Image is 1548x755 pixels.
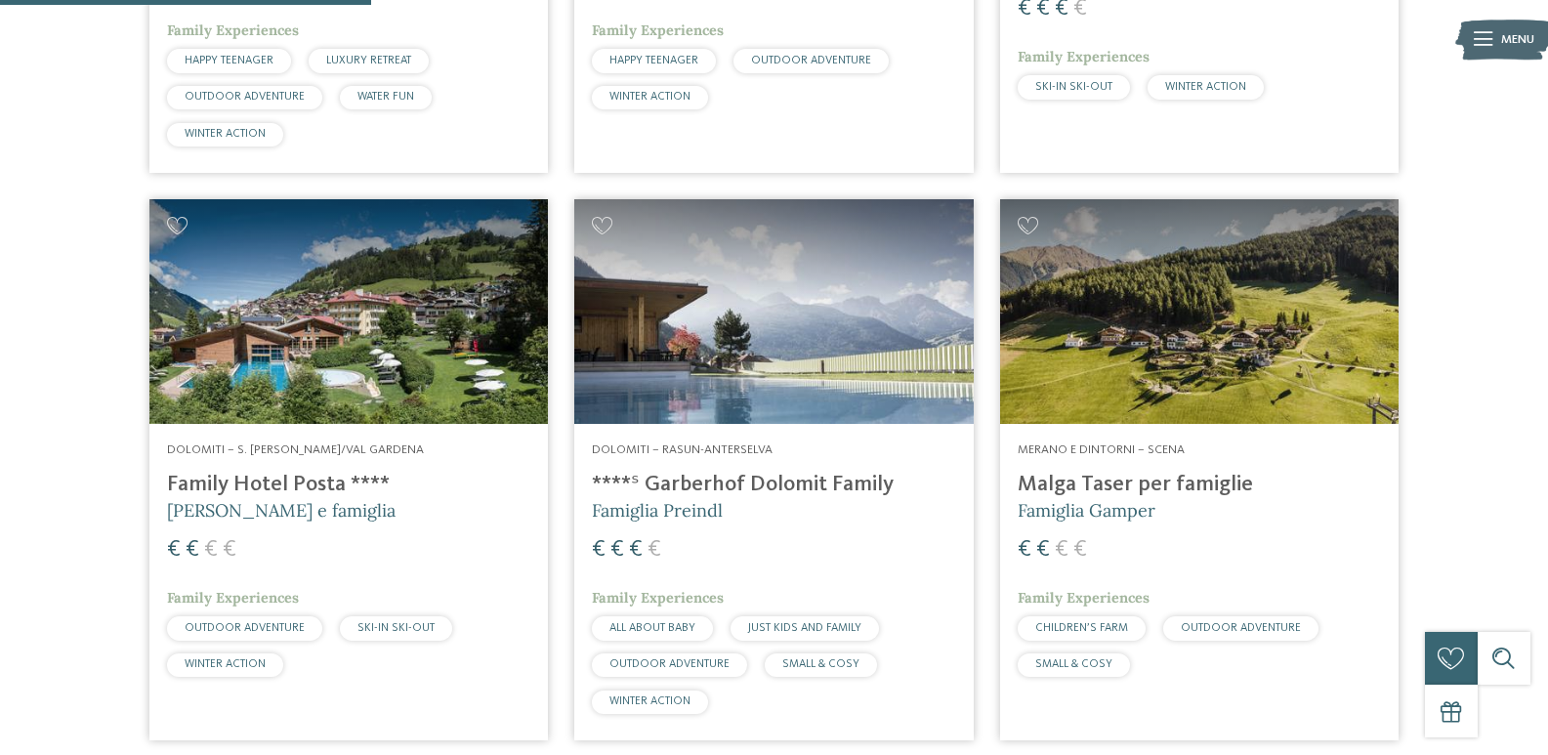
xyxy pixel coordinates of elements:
span: Dolomiti – S. [PERSON_NAME]/Val Gardena [167,443,424,456]
span: OUTDOOR ADVENTURE [751,55,871,66]
h4: Malga Taser per famiglie [1018,472,1381,498]
span: LUXURY RETREAT [326,55,411,66]
span: € [592,538,606,562]
span: Famiglia Preindl [592,499,723,522]
span: OUTDOOR ADVENTURE [185,91,305,103]
span: € [648,538,661,562]
span: SMALL & COSY [1035,658,1112,670]
a: Cercate un hotel per famiglie? Qui troverete solo i migliori! Dolomiti – Rasun-Anterselva ****ˢ G... [574,199,973,740]
span: € [1055,538,1068,562]
span: HAPPY TEENAGER [185,55,273,66]
span: € [204,538,218,562]
span: Family Experiences [1018,48,1150,65]
span: € [1018,538,1031,562]
span: Merano e dintorni – Scena [1018,443,1185,456]
span: WINTER ACTION [185,128,266,140]
span: WINTER ACTION [609,695,690,707]
span: Family Experiences [592,589,724,607]
span: € [1073,538,1087,562]
img: Cercate un hotel per famiglie? Qui troverete solo i migliori! [149,199,548,424]
span: SMALL & COSY [782,658,859,670]
img: Cercate un hotel per famiglie? Qui troverete solo i migliori! [1000,199,1399,424]
span: Famiglia Gamper [1018,499,1155,522]
img: Cercate un hotel per famiglie? Qui troverete solo i migliori! [574,199,973,424]
span: WINTER ACTION [185,658,266,670]
span: SKI-IN SKI-OUT [357,622,435,634]
span: WATER FUN [357,91,414,103]
span: € [223,538,236,562]
span: € [167,538,181,562]
span: OUTDOOR ADVENTURE [185,622,305,634]
span: € [629,538,643,562]
span: € [610,538,624,562]
span: Family Experiences [167,589,299,607]
span: OUTDOOR ADVENTURE [609,658,730,670]
span: € [186,538,199,562]
span: HAPPY TEENAGER [609,55,698,66]
span: Dolomiti – Rasun-Anterselva [592,443,773,456]
h4: Family Hotel Posta **** [167,472,530,498]
span: € [1036,538,1050,562]
h4: ****ˢ Garberhof Dolomit Family [592,472,955,498]
span: SKI-IN SKI-OUT [1035,81,1112,93]
span: OUTDOOR ADVENTURE [1181,622,1301,634]
a: Cercate un hotel per famiglie? Qui troverete solo i migliori! Merano e dintorni – Scena Malga Tas... [1000,199,1399,740]
a: Cercate un hotel per famiglie? Qui troverete solo i migliori! Dolomiti – S. [PERSON_NAME]/Val Gar... [149,199,548,740]
span: [PERSON_NAME] e famiglia [167,499,396,522]
span: WINTER ACTION [609,91,690,103]
span: Family Experiences [1018,589,1150,607]
span: CHILDREN’S FARM [1035,622,1128,634]
span: JUST KIDS AND FAMILY [748,622,861,634]
span: WINTER ACTION [1165,81,1246,93]
span: ALL ABOUT BABY [609,622,695,634]
span: Family Experiences [167,21,299,39]
span: Family Experiences [592,21,724,39]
